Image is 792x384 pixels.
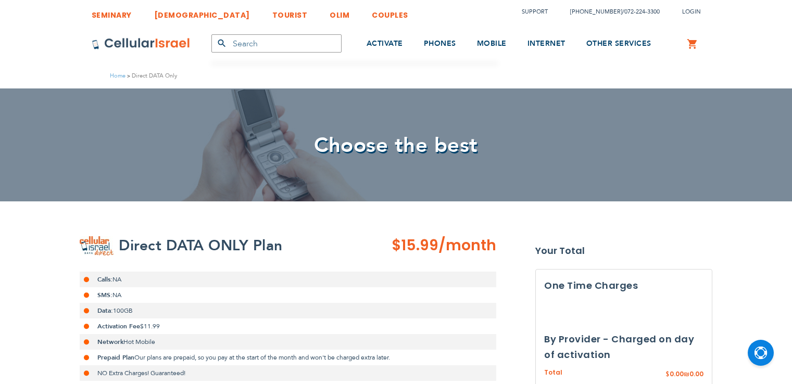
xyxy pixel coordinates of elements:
h3: One Time Charges [544,278,703,293]
li: Direct DATA Only [125,71,177,81]
li: NA [80,272,496,287]
li: 100GB [80,303,496,318]
span: OTHER SERVICES [586,39,651,48]
a: Home [110,72,125,80]
strong: Network [97,338,123,346]
span: /month [438,235,496,256]
span: ACTIVATE [367,39,403,48]
li: / [560,4,660,19]
span: Choose the best [314,131,478,160]
strong: Calls: [97,275,112,284]
span: $ [665,370,670,379]
strong: Activation Fee [97,322,140,330]
li: NA [80,287,496,303]
img: Direct DATA Only [80,236,114,255]
span: Hot Mobile [123,338,155,346]
h3: By Provider - Charged on day of activation [544,331,703,363]
a: 072-224-3300 [624,8,660,16]
a: PHONES [424,24,456,63]
input: Search [211,34,342,53]
strong: Data: [97,306,113,315]
a: INTERNET [527,24,565,63]
span: Login [682,8,701,16]
h2: Direct DATA ONLY Plan [119,235,283,256]
a: SEMINARY [92,3,132,22]
li: NO Extra Charges! Guaranteed! [80,365,496,381]
a: OLIM [330,3,349,22]
span: PHONES [424,39,456,48]
strong: SMS: [97,291,112,299]
span: Total [544,368,562,378]
span: INTERNET [527,39,565,48]
span: $11.99 [140,322,160,330]
img: Cellular Israel Logo [92,37,191,50]
a: [PHONE_NUMBER] [570,8,622,16]
strong: Prepaid Plan [97,353,134,362]
a: MOBILE [477,24,507,63]
a: [DEMOGRAPHIC_DATA] [154,3,250,22]
span: $15.99 [392,235,438,255]
span: ₪ [684,370,689,379]
span: 0.00 [670,369,684,378]
a: Support [522,8,548,16]
a: COUPLES [372,3,408,22]
a: TOURIST [272,3,308,22]
span: Our plans are prepaid, so you pay at the start of the month and won't be charged extra later. [134,353,390,362]
span: MOBILE [477,39,507,48]
span: 0.00 [689,369,703,378]
strong: Your Total [535,243,712,259]
a: OTHER SERVICES [586,24,651,63]
a: ACTIVATE [367,24,403,63]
